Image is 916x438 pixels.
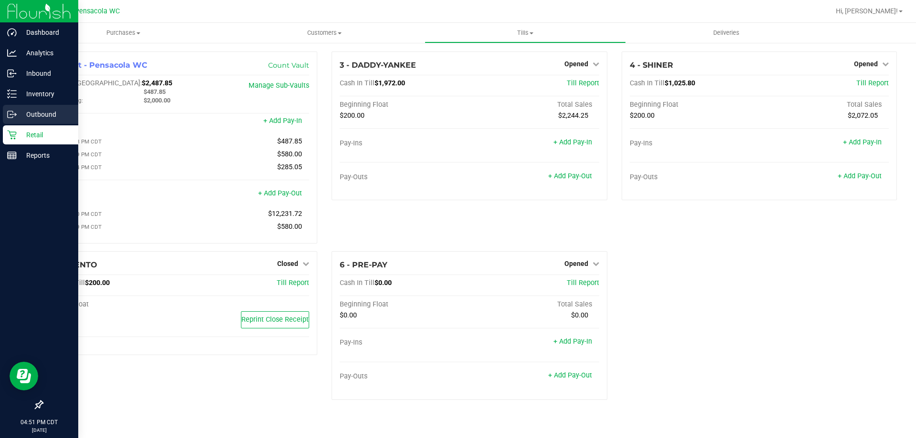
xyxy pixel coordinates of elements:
[4,427,74,434] p: [DATE]
[277,163,302,171] span: $285.05
[17,109,74,120] p: Outbound
[836,7,898,15] span: Hi, [PERSON_NAME]!
[75,7,120,15] span: Pensacola WC
[50,190,180,199] div: Pay-Outs
[567,79,599,87] a: Till Report
[375,279,392,287] span: $0.00
[268,61,309,70] a: Count Vault
[224,23,425,43] a: Customers
[630,139,760,148] div: Pay-Ins
[7,69,17,78] inline-svg: Inbound
[50,79,142,87] span: Cash In [GEOGRAPHIC_DATA]:
[665,79,695,87] span: $1,025.80
[17,129,74,141] p: Retail
[340,311,357,319] span: $0.00
[144,88,166,95] span: $487.85
[630,61,673,70] span: 4 - SHINER
[277,260,298,267] span: Closed
[277,279,309,287] a: Till Report
[263,117,302,125] a: + Add Pay-In
[50,118,180,126] div: Pay-Ins
[630,173,760,182] div: Pay-Outs
[144,97,170,104] span: $2,000.00
[4,418,74,427] p: 04:51 PM CDT
[17,47,74,59] p: Analytics
[85,279,110,287] span: $200.00
[241,316,309,324] span: Reprint Close Receipt
[241,311,309,328] button: Reprint Close Receipt
[23,29,224,37] span: Purchases
[558,112,588,120] span: $2,244.25
[848,112,878,120] span: $2,072.05
[7,110,17,119] inline-svg: Outbound
[249,81,309,90] a: Manage Sub-Vaults
[564,60,588,68] span: Opened
[548,371,592,379] a: + Add Pay-Out
[7,48,17,58] inline-svg: Analytics
[626,23,827,43] a: Deliveries
[340,61,416,70] span: 3 - DADDY-YANKEE
[340,300,469,309] div: Beginning Float
[630,112,655,120] span: $200.00
[854,60,878,68] span: Opened
[340,279,375,287] span: Cash In Till
[142,79,172,87] span: $2,487.85
[277,223,302,231] span: $580.00
[425,29,625,37] span: Tills
[7,89,17,99] inline-svg: Inventory
[469,101,599,109] div: Total Sales
[50,300,180,309] div: Ending Float
[23,23,224,43] a: Purchases
[224,29,424,37] span: Customers
[17,88,74,100] p: Inventory
[843,138,882,146] a: + Add Pay-In
[759,101,889,109] div: Total Sales
[564,260,588,267] span: Opened
[469,300,599,309] div: Total Sales
[17,27,74,38] p: Dashboard
[567,279,599,287] a: Till Report
[856,79,889,87] a: Till Report
[630,101,760,109] div: Beginning Float
[7,28,17,37] inline-svg: Dashboard
[700,29,752,37] span: Deliveries
[10,362,38,390] iframe: Resource center
[268,210,302,218] span: $12,231.72
[375,79,405,87] span: $1,972.00
[340,173,469,182] div: Pay-Outs
[7,130,17,140] inline-svg: Retail
[630,79,665,87] span: Cash In Till
[277,137,302,145] span: $487.85
[340,112,364,120] span: $200.00
[7,151,17,160] inline-svg: Reports
[340,101,469,109] div: Beginning Float
[258,189,302,197] a: + Add Pay-Out
[425,23,625,43] a: Tills
[17,68,74,79] p: Inbound
[340,79,375,87] span: Cash In Till
[548,172,592,180] a: + Add Pay-Out
[340,139,469,148] div: Pay-Ins
[571,311,588,319] span: $0.00
[553,337,592,346] a: + Add Pay-In
[17,150,74,161] p: Reports
[340,372,469,381] div: Pay-Outs
[553,138,592,146] a: + Add Pay-In
[838,172,882,180] a: + Add Pay-Out
[277,150,302,158] span: $580.00
[50,61,147,70] span: 1 - Vault - Pensacola WC
[340,338,469,347] div: Pay-Ins
[340,260,387,269] span: 6 - PRE-PAY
